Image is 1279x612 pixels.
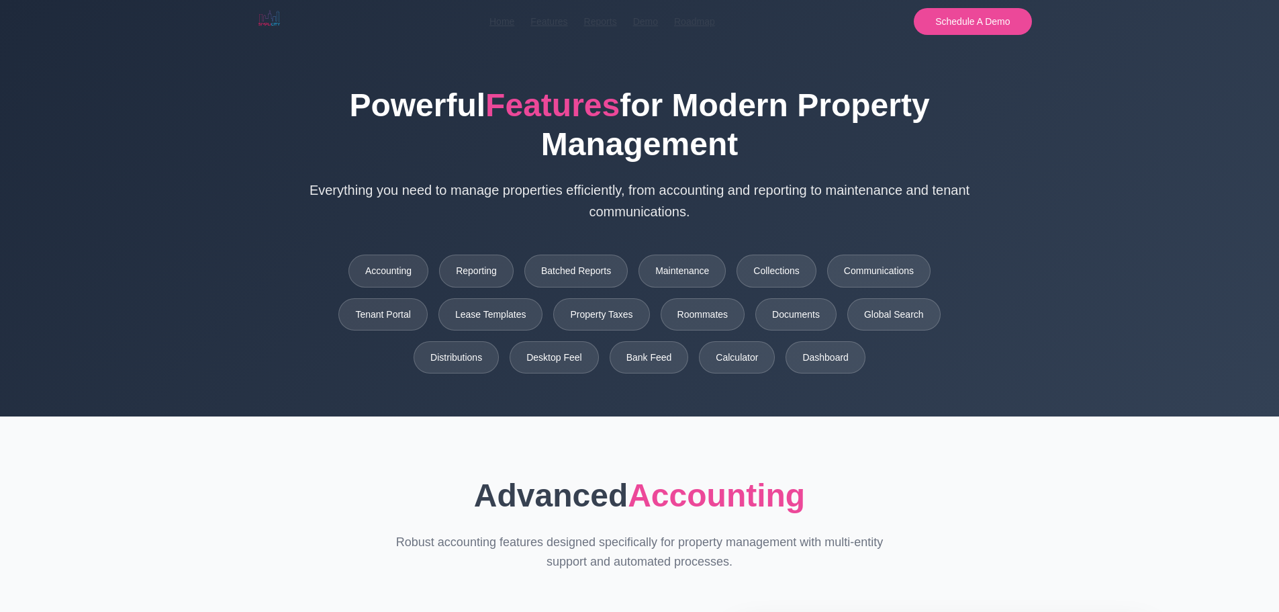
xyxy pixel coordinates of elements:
[553,298,649,331] a: Property Taxes
[485,87,620,123] span: Features
[827,255,931,287] a: Communications
[610,341,689,374] a: Bank Feed
[628,478,805,513] span: Accounting
[633,14,658,29] a: Demo
[338,298,428,331] a: Tenant Portal
[786,341,865,374] a: Dashboard
[638,255,726,287] a: Maintenance
[510,341,598,374] a: Desktop Feel
[438,298,543,331] a: Lease Templates
[304,179,976,222] p: Everything you need to manage properties efficiently, from accounting and reporting to maintenanc...
[382,533,898,572] p: Robust accounting features designed specifically for property management with multi-entity suppor...
[755,298,837,331] a: Documents
[348,255,428,287] a: Accounting
[847,298,941,331] a: Global Search
[914,8,1031,35] button: Schedule A Demo
[524,255,628,287] a: Batched Reports
[248,470,1032,522] h2: Advanced
[584,14,617,29] a: Reports
[304,86,976,163] h1: Powerful for Modern Property Management
[414,341,499,374] a: Distributions
[530,14,567,29] a: Features
[674,14,715,29] a: Roadmap
[737,255,816,287] a: Collections
[699,341,775,374] a: Calculator
[489,14,514,29] a: Home
[439,255,514,287] a: Reporting
[248,3,291,35] img: Simplicity Logo
[661,298,745,331] a: Roommates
